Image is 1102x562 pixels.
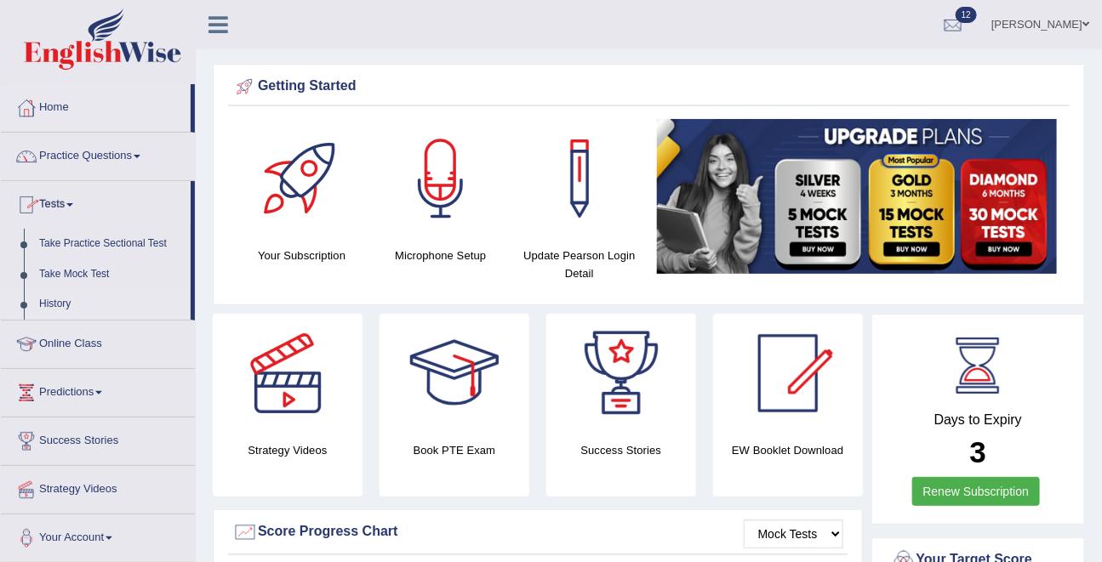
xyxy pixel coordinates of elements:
[31,289,191,320] a: History
[1,466,195,508] a: Strategy Videos
[956,7,977,23] span: 12
[518,247,640,282] h4: Update Pearson Login Detail
[213,441,363,459] h4: Strategy Videos
[1,181,191,224] a: Tests
[657,119,1057,274] img: small5.jpg
[891,412,1065,428] h4: Days to Expiry
[1,321,195,363] a: Online Class
[232,74,1065,99] div: Getting Started
[1,84,191,127] a: Home
[1,369,195,412] a: Predictions
[912,477,1041,506] a: Renew Subscription
[241,247,363,264] h4: Your Subscription
[713,441,863,459] h4: EW Booklet Download
[970,435,986,468] b: 3
[1,133,195,175] a: Practice Questions
[380,247,501,264] h4: Microphone Setup
[546,441,696,459] h4: Success Stories
[31,259,191,290] a: Take Mock Test
[1,417,195,460] a: Success Stories
[232,519,843,545] div: Score Progress Chart
[31,229,191,259] a: Take Practice Sectional Test
[380,441,529,459] h4: Book PTE Exam
[1,514,195,557] a: Your Account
